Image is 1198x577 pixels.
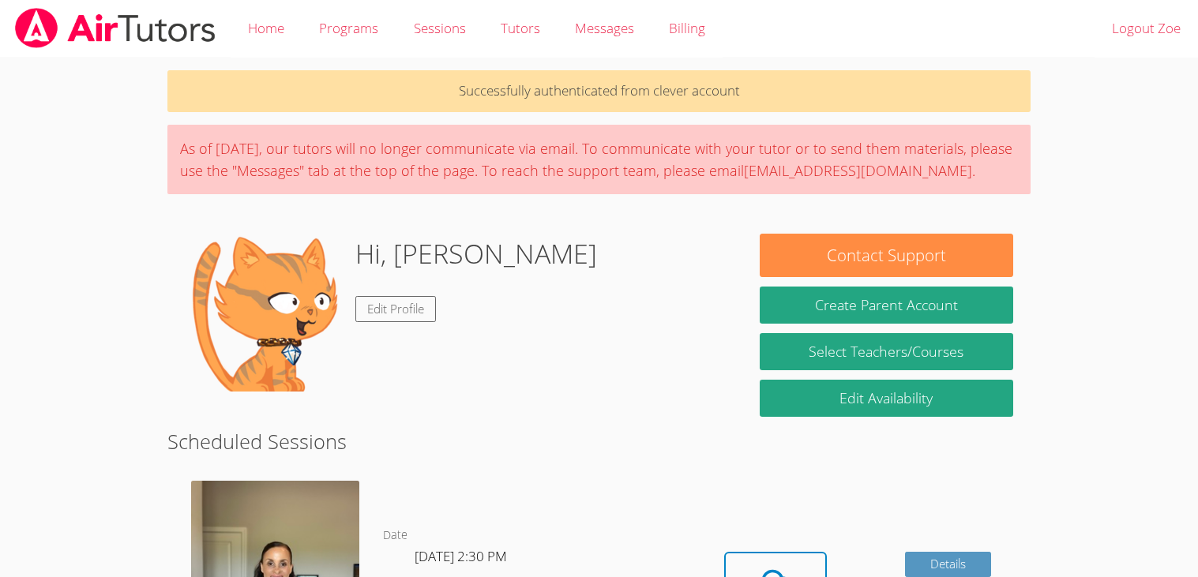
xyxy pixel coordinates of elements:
h1: Hi, [PERSON_NAME] [355,234,597,274]
span: Messages [575,19,634,37]
p: Successfully authenticated from clever account [167,70,1030,112]
a: Select Teachers/Courses [760,333,1012,370]
button: Contact Support [760,234,1012,277]
div: As of [DATE], our tutors will no longer communicate via email. To communicate with your tutor or ... [167,125,1030,194]
img: airtutors_banner-c4298cdbf04f3fff15de1276eac7730deb9818008684d7c2e4769d2f7ddbe033.png [13,8,217,48]
button: Create Parent Account [760,287,1012,324]
h2: Scheduled Sessions [167,426,1030,456]
span: [DATE] 2:30 PM [415,547,507,565]
a: Edit Profile [355,296,436,322]
dt: Date [383,526,407,545]
a: Edit Availability [760,380,1012,417]
img: default.png [185,234,343,392]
